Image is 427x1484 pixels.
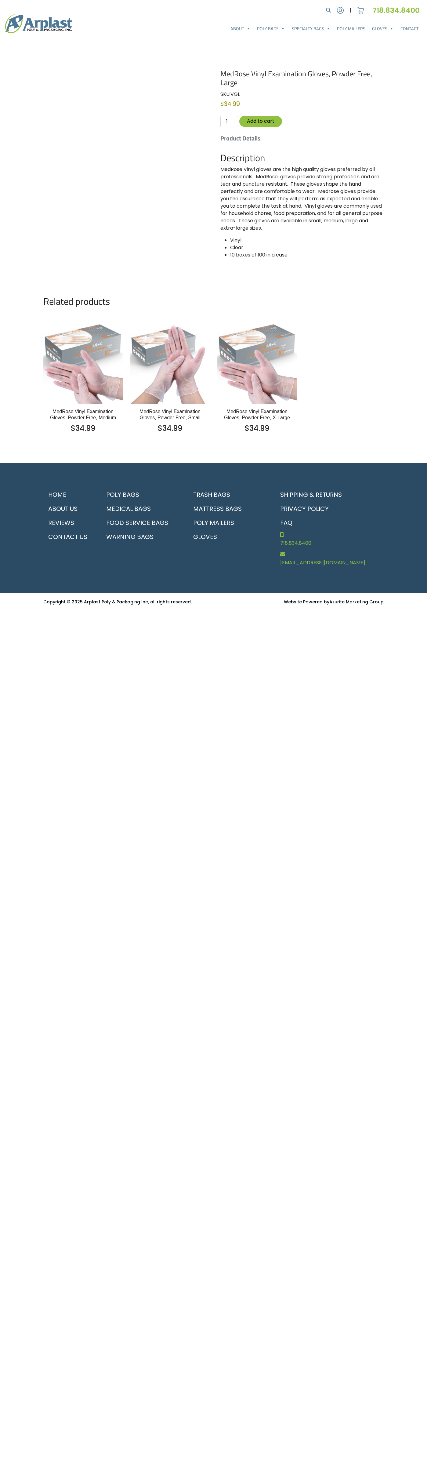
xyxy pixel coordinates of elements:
[158,423,162,433] span: $
[230,91,240,98] span: VGL
[43,530,94,544] a: Contact Us
[217,324,297,404] img: MedRose Vinyl Examination Gloves, Powder Free, X-Large
[275,530,384,549] a: 718.834.8400
[220,100,240,108] bdi: 34.99
[220,69,384,87] h1: MedRose Vinyl Examination Gloves, Powder Free, Large
[254,23,288,35] a: Poly Bags
[222,409,292,434] a: MedRose Vinyl Examination Gloves, Powder Free, X-Large $34.99
[329,599,384,605] a: Azurite Marketing Group
[43,488,94,502] a: Home
[397,23,422,35] a: Contact
[227,23,254,35] a: About
[220,152,384,164] h2: Description
[48,409,118,434] a: MedRose Vinyl Examination Gloves, Powder Free, Medium $34.99
[135,409,205,420] h2: MedRose Vinyl Examination Gloves, Powder Free, Small
[188,530,268,544] a: Gloves
[288,23,334,35] a: Specialty Bags
[220,166,384,232] p: MedRose Vinyl gloves are the high quality gloves preferred by all professionals. MedRose gloves p...
[43,324,123,404] img: MedRose Vinyl Examination Gloves, Powder Free, Medium
[5,14,72,33] img: logo
[373,5,422,15] a: 718.834.8400
[230,251,384,259] li: 10 boxes of 100 in a case
[43,502,94,516] a: About Us
[43,599,192,605] small: Copyright © 2025 Arplast Poly & Packaging Inc, all rights reserved.
[350,7,351,14] span: |
[101,516,181,530] a: Food Service Bags
[71,423,95,433] bdi: 34.99
[275,502,384,516] a: Privacy Policy
[220,116,238,127] input: Qty
[188,516,268,530] a: Poly Mailers
[158,423,182,433] bdi: 34.99
[230,237,384,244] li: Vinyl
[275,516,384,530] a: FAQ
[222,409,292,420] h2: MedRose Vinyl Examination Gloves, Powder Free, X-Large
[220,135,384,142] h5: Product Details
[220,100,224,108] span: $
[71,423,75,433] span: $
[334,23,369,35] a: Poly Mailers
[101,502,181,516] a: Medical Bags
[284,599,384,605] small: Website Powered by
[43,516,94,530] a: Reviews
[188,502,268,516] a: Mattress Bags
[369,23,397,35] a: Gloves
[275,549,384,569] a: [EMAIL_ADDRESS][DOMAIN_NAME]
[239,116,282,127] button: Add to cart
[130,324,210,404] img: MedRose Vinyl Examination Gloves, Powder Free, Small
[245,423,249,433] span: $
[101,530,181,544] a: Warning Bags
[188,488,268,502] a: Trash Bags
[101,488,181,502] a: Poly Bags
[275,488,384,502] a: Shipping & Returns
[245,423,269,433] bdi: 34.99
[220,91,240,98] span: SKU:
[230,244,384,251] li: Clear
[43,296,384,307] h2: Related products
[48,409,118,420] h2: MedRose Vinyl Examination Gloves, Powder Free, Medium
[135,409,205,434] a: MedRose Vinyl Examination Gloves, Powder Free, Small $34.99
